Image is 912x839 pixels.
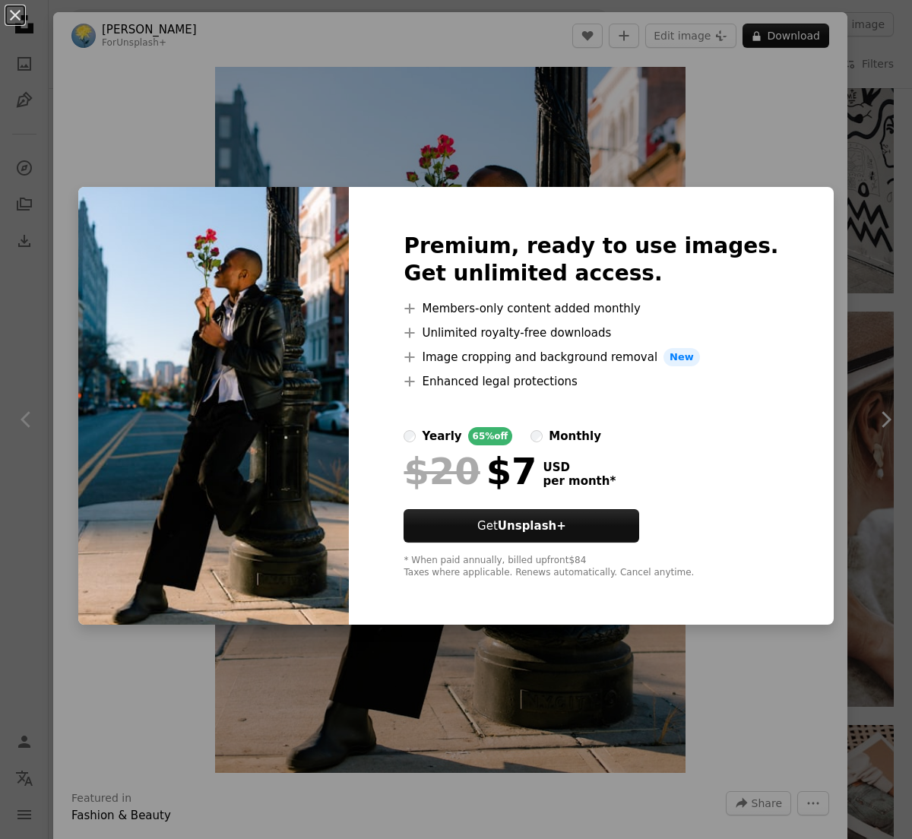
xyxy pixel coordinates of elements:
div: 65% off [468,427,513,445]
span: per month * [543,474,616,488]
li: Enhanced legal protections [404,372,778,391]
li: Image cropping and background removal [404,348,778,366]
div: yearly [422,427,461,445]
input: monthly [530,430,543,442]
li: Unlimited royalty-free downloads [404,324,778,342]
span: New [663,348,700,366]
span: USD [543,461,616,474]
strong: Unsplash+ [498,519,566,533]
h2: Premium, ready to use images. Get unlimited access. [404,233,778,287]
img: premium_photo-1672907031715-fa4214fc3803 [78,187,349,625]
div: monthly [549,427,601,445]
li: Members-only content added monthly [404,299,778,318]
input: yearly65%off [404,430,416,442]
span: $20 [404,451,480,491]
button: GetUnsplash+ [404,509,639,543]
div: $7 [404,451,537,491]
div: * When paid annually, billed upfront $84 Taxes where applicable. Renews automatically. Cancel any... [404,555,778,579]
